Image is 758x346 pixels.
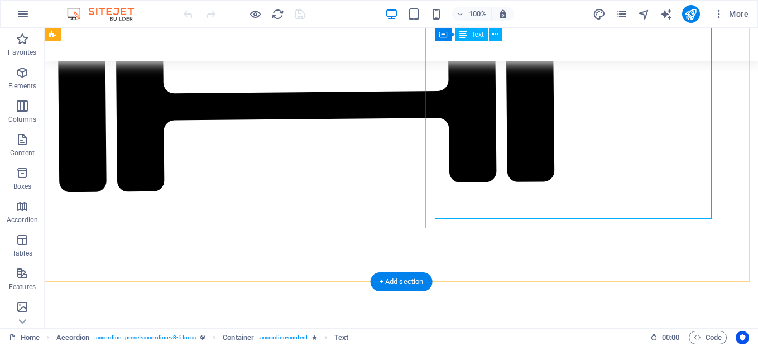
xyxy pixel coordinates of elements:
span: . accordion-content [258,331,308,344]
span: Click to select. Double-click to edit [56,331,90,344]
i: This element is a customizable preset [200,334,205,340]
button: design [593,7,606,21]
p: Boxes [13,182,32,191]
button: Click here to leave preview mode and continue editing [248,7,262,21]
span: : [670,333,671,342]
p: Columns [8,115,36,124]
h6: 100% [469,7,487,21]
a: Click to cancel selection. Double-click to open Pages [9,331,40,344]
span: Code [694,331,722,344]
i: Reload page [271,8,284,21]
p: Elements [8,81,37,90]
p: Content [10,148,35,157]
button: navigator [637,7,651,21]
i: Element contains an animation [312,334,317,340]
p: Favorites [8,48,36,57]
button: publish [682,5,700,23]
button: pages [615,7,629,21]
button: 100% [452,7,492,21]
i: Publish [684,8,697,21]
img: Editor Logo [64,7,148,21]
i: Pages (Ctrl+Alt+S) [615,8,628,21]
p: Tables [12,249,32,258]
span: 00 00 [662,331,679,344]
button: Code [689,331,727,344]
p: Accordion [7,215,38,224]
i: Navigator [637,8,650,21]
h6: Session time [650,331,680,344]
i: Design (Ctrl+Alt+Y) [593,8,606,21]
button: text_generator [660,7,673,21]
div: + Add section [371,272,433,291]
span: Text [472,31,484,38]
span: More [713,8,749,20]
p: Features [9,282,36,291]
i: AI Writer [660,8,673,21]
button: reload [271,7,284,21]
nav: breadcrumb [56,331,349,344]
i: On resize automatically adjust zoom level to fit chosen device. [498,9,508,19]
button: More [709,5,753,23]
button: Usercentrics [736,331,749,344]
span: Click to select. Double-click to edit [223,331,254,344]
span: Click to select. Double-click to edit [334,331,348,344]
span: . accordion .preset-accordion-v3-fitness [94,331,196,344]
